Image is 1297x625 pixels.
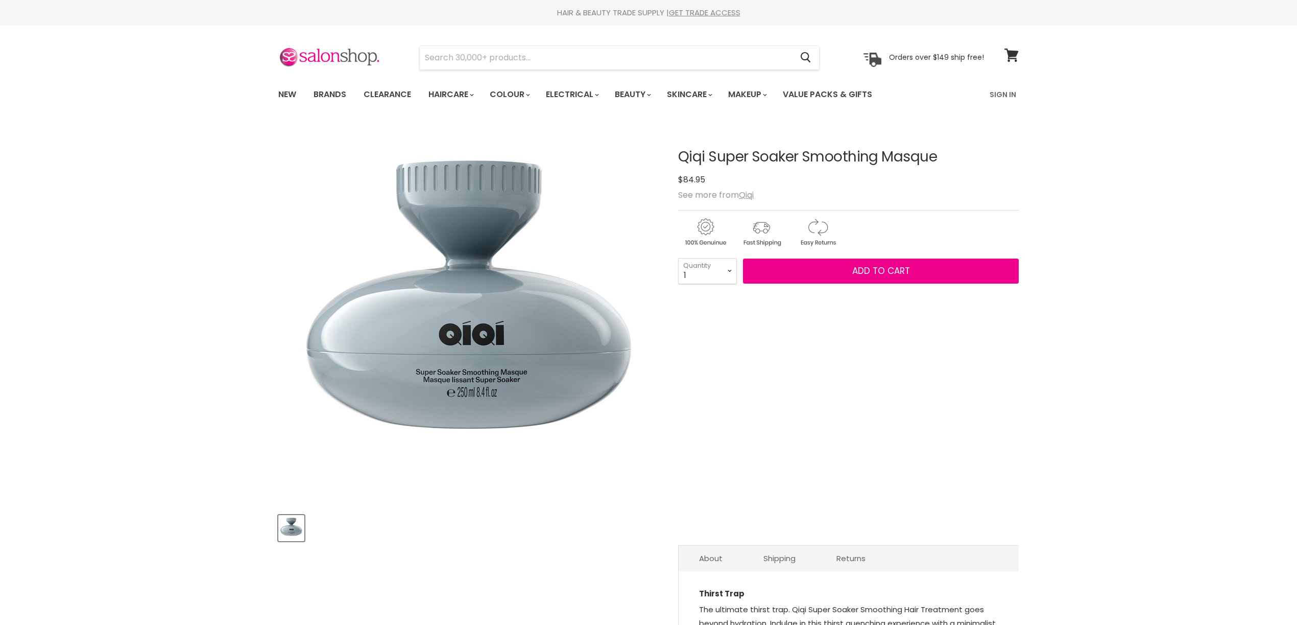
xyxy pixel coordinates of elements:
[889,53,984,62] p: Orders over $149 ship free!
[290,135,647,493] img: Qiqi Super Soaker Smoothing Masque
[743,259,1019,284] button: Add to cart
[278,124,660,505] div: Qiqi Super Soaker Smoothing Masque image. Click or Scroll to Zoom.
[266,80,1031,109] nav: Main
[816,546,886,571] a: Returns
[420,46,792,70] input: Search
[659,84,718,105] a: Skincare
[482,84,536,105] a: Colour
[271,84,304,105] a: New
[356,84,419,105] a: Clearance
[790,217,845,248] img: returns.gif
[278,515,304,541] button: Qiqi Super Soaker Smoothing Masque
[678,174,705,186] span: $84.95
[266,8,1031,18] div: HAIR & BEAUTY TRADE SUPPLY |
[720,84,773,105] a: Makeup
[669,7,740,18] a: GET TRADE ACCESS
[734,217,788,248] img: shipping.gif
[306,84,354,105] a: Brands
[983,84,1022,105] a: Sign In
[678,217,732,248] img: genuine.gif
[277,512,661,541] div: Product thumbnails
[607,84,657,105] a: Beauty
[792,46,819,70] button: Search
[271,80,932,109] ul: Main menu
[279,516,303,540] img: Qiqi Super Soaker Smoothing Masque
[679,546,743,571] a: About
[678,258,737,284] select: Quantity
[775,84,880,105] a: Value Packs & Gifts
[852,265,910,277] span: Add to cart
[538,84,605,105] a: Electrical
[421,84,480,105] a: Haircare
[678,189,754,201] span: See more from
[743,546,816,571] a: Shipping
[699,588,744,599] b: Thirst Trap
[678,149,1019,165] h1: Qiqi Super Soaker Smoothing Masque
[739,189,754,201] a: Qiqi
[419,45,820,70] form: Product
